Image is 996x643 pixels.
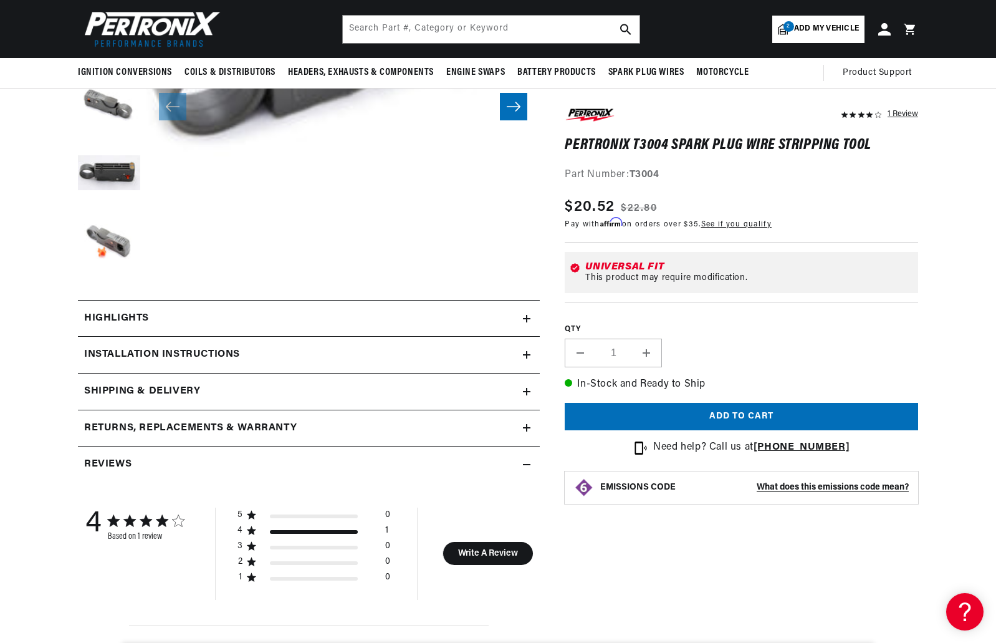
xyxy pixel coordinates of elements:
[754,442,850,452] a: [PHONE_NUMBER]
[237,556,390,572] div: 2 star by 0 reviews
[565,325,918,336] label: QTY
[237,541,390,556] div: 3 star by 0 reviews
[511,58,602,87] summary: Battery Products
[343,16,639,43] input: Search Part #, Category or Keyword
[237,556,243,568] div: 2
[600,482,909,493] button: EMISSIONS CODEWhat does this emissions code mean?
[653,440,850,456] p: Need help? Call us at
[84,311,149,327] h2: Highlights
[84,420,297,437] h2: Returns, Replacements & Warranty
[84,347,240,363] h2: Installation instructions
[237,510,390,525] div: 5 star by 0 reviews
[84,457,132,473] h2: Reviews
[84,384,200,400] h2: Shipping & Delivery
[757,483,909,492] strong: What does this emissions code mean?
[237,541,243,552] div: 3
[78,374,540,410] summary: Shipping & Delivery
[78,75,140,138] button: Load image 3 in gallery view
[446,66,505,79] span: Engine Swaps
[78,66,172,79] span: Ignition Conversions
[78,337,540,373] summary: Installation instructions
[385,541,390,556] div: 0
[690,58,755,87] summary: Motorcycle
[602,58,691,87] summary: Spark Plug Wires
[443,542,533,565] button: Write A Review
[585,274,913,284] div: This product may require modification.
[794,23,859,35] span: Add my vehicle
[612,16,639,43] button: search button
[178,58,282,87] summary: Coils & Distributors
[843,66,912,80] span: Product Support
[843,58,918,88] summary: Product Support
[696,66,749,79] span: Motorcycle
[600,218,622,227] span: Affirm
[78,7,221,51] img: Pertronix
[282,58,440,87] summary: Headers, Exhausts & Components
[630,170,659,180] strong: T3004
[78,213,140,275] button: Load image 5 in gallery view
[517,66,596,79] span: Battery Products
[288,66,434,79] span: Headers, Exhausts & Components
[85,508,102,541] div: 4
[237,525,390,541] div: 4 star by 1 reviews
[585,263,913,273] div: Universal Fit
[565,196,615,218] span: $20.52
[565,403,918,431] button: Add to cart
[600,483,676,492] strong: EMISSIONS CODE
[783,21,794,32] span: 2
[385,525,388,541] div: 1
[108,532,184,541] div: Based on 1 review
[385,556,390,572] div: 0
[888,106,918,121] div: 1 Review
[500,93,527,120] button: Slide right
[565,139,918,152] h1: PerTronix T3004 Spark Plug Wire Stripping Tool
[565,167,918,183] div: Part Number:
[237,572,243,583] div: 1
[78,144,140,206] button: Load image 4 in gallery view
[701,221,772,228] a: See if you qualify - Learn more about Affirm Financing (opens in modal)
[78,447,540,483] summary: Reviews
[772,16,864,43] a: 2Add my vehicle
[237,525,243,536] div: 4
[237,510,243,521] div: 5
[237,572,390,587] div: 1 star by 0 reviews
[184,66,275,79] span: Coils & Distributors
[78,410,540,447] summary: Returns, Replacements & Warranty
[78,301,540,337] summary: Highlights
[440,58,511,87] summary: Engine Swaps
[621,201,657,216] s: $22.80
[608,66,684,79] span: Spark Plug Wires
[159,93,186,120] button: Slide left
[385,572,390,587] div: 0
[385,510,390,525] div: 0
[78,58,178,87] summary: Ignition Conversions
[574,478,594,498] img: Emissions code
[565,218,772,230] p: Pay with on orders over $35.
[565,377,918,393] p: In-Stock and Ready to Ship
